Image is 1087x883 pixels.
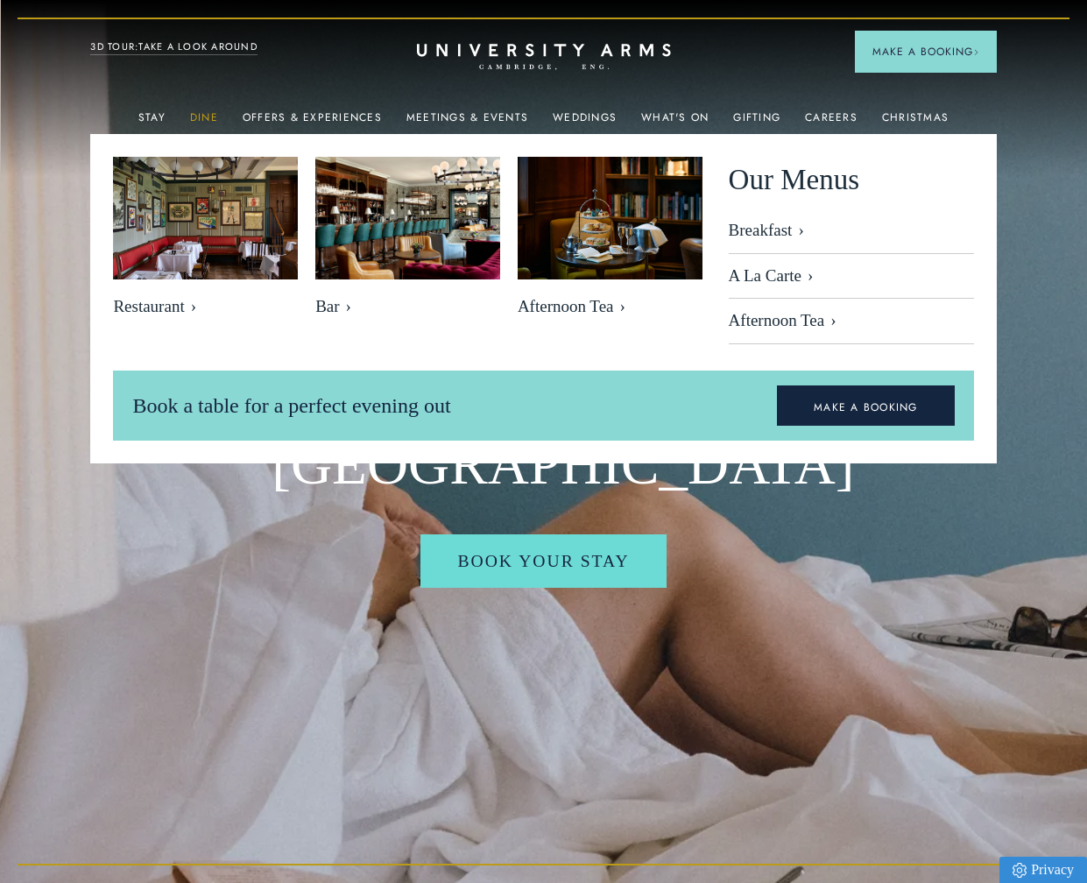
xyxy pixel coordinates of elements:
[113,157,298,280] img: image-bebfa3899fb04038ade422a89983545adfd703f7-2500x1667-jpg
[315,157,500,326] a: image-b49cb22997400f3f08bed174b2325b8c369ebe22-8192x5461-jpg Bar
[518,297,702,317] span: Afternoon Tea
[729,299,974,344] a: Afternoon Tea
[553,111,617,134] a: Weddings
[406,111,528,134] a: Meetings & Events
[999,857,1087,883] a: Privacy
[113,297,298,317] span: Restaurant
[872,44,979,60] span: Make a Booking
[420,534,666,588] a: Book your stay
[417,44,671,71] a: Home
[641,111,709,134] a: What's On
[113,157,298,326] a: image-bebfa3899fb04038ade422a89983545adfd703f7-2500x1667-jpg Restaurant
[132,394,450,417] span: Book a table for a perfect evening out
[973,49,979,55] img: Arrow icon
[138,111,166,134] a: Stay
[518,157,702,280] img: image-eb2e3df6809416bccf7066a54a890525e7486f8d-2500x1667-jpg
[729,157,859,203] span: Our Menus
[729,254,974,300] a: A La Carte
[777,385,955,426] a: MAKE A BOOKING
[733,111,780,134] a: Gifting
[190,111,218,134] a: Dine
[315,157,500,279] img: image-b49cb22997400f3f08bed174b2325b8c369ebe22-8192x5461-jpg
[855,31,997,73] button: Make a BookingArrow icon
[90,39,258,55] a: 3D TOUR:TAKE A LOOK AROUND
[315,297,500,317] span: Bar
[518,157,702,326] a: image-eb2e3df6809416bccf7066a54a890525e7486f8d-2500x1667-jpg Afternoon Tea
[882,111,949,134] a: Christmas
[805,111,858,134] a: Careers
[729,221,974,254] a: Breakfast
[1013,863,1027,878] img: Privacy
[243,111,382,134] a: Offers & Experiences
